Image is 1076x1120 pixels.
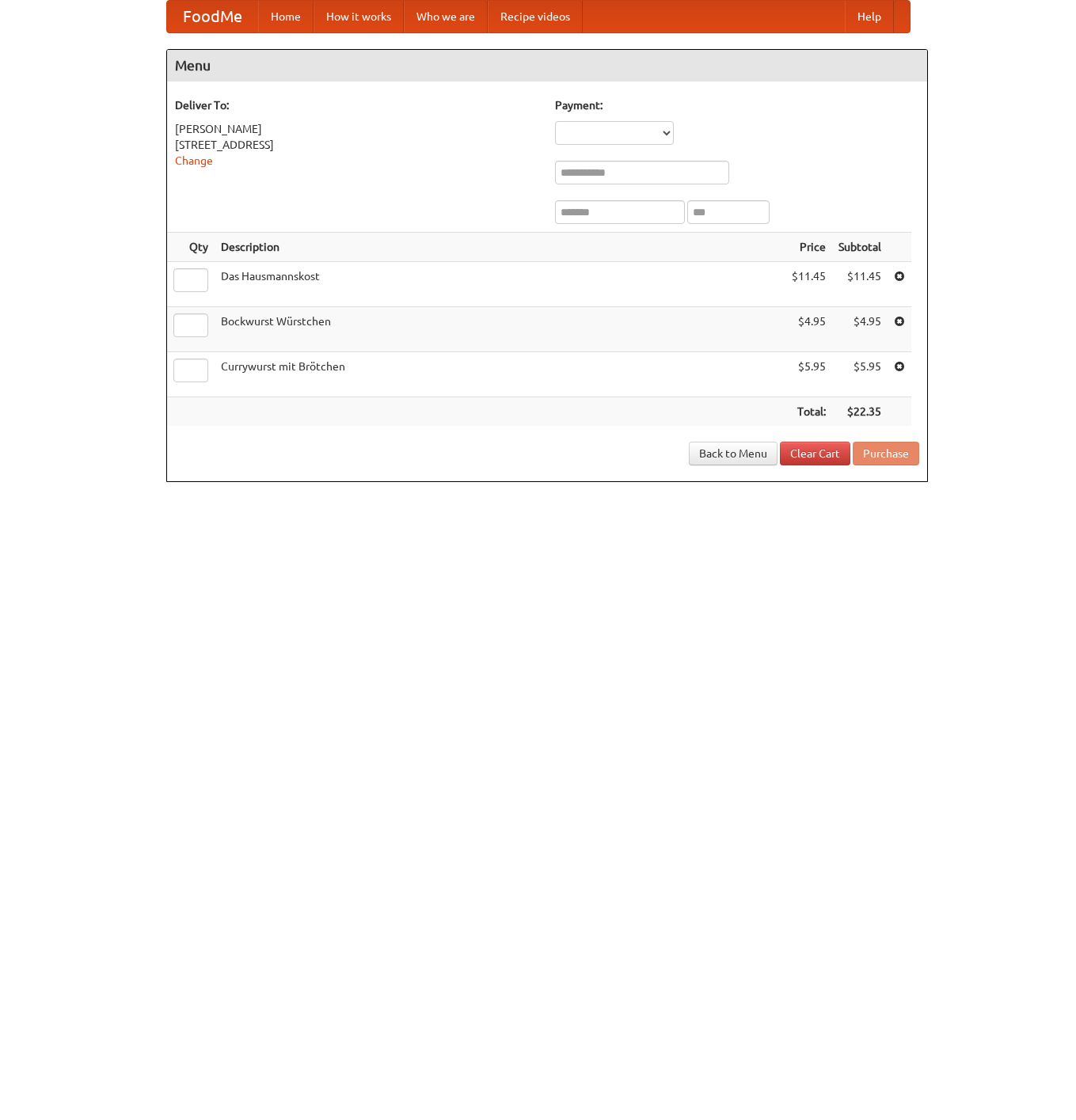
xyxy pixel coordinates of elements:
[832,262,888,307] td: $11.45
[167,233,215,262] th: Qty
[785,233,832,262] th: Price
[853,442,919,465] button: Purchase
[167,1,258,32] a: FoodMe
[215,352,785,397] td: Currywurst mit Brötchen
[832,233,888,262] th: Subtotal
[689,442,778,465] a: Back to Menu
[832,397,888,427] th: $22.35
[175,154,213,167] a: Change
[832,307,888,352] td: $4.95
[785,307,832,352] td: $4.95
[175,137,539,153] div: [STREET_ADDRESS]
[404,1,488,32] a: Who we are
[175,97,539,113] h5: Deliver To:
[258,1,314,32] a: Home
[555,97,919,113] h5: Payment:
[785,352,832,397] td: $5.95
[314,1,404,32] a: How it works
[845,1,894,32] a: Help
[780,442,850,465] a: Clear Cart
[785,397,832,427] th: Total:
[785,262,832,307] td: $11.45
[215,233,785,262] th: Description
[175,121,539,137] div: [PERSON_NAME]
[215,307,785,352] td: Bockwurst Würstchen
[488,1,583,32] a: Recipe videos
[167,50,927,82] h4: Menu
[215,262,785,307] td: Das Hausmannskost
[832,352,888,397] td: $5.95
